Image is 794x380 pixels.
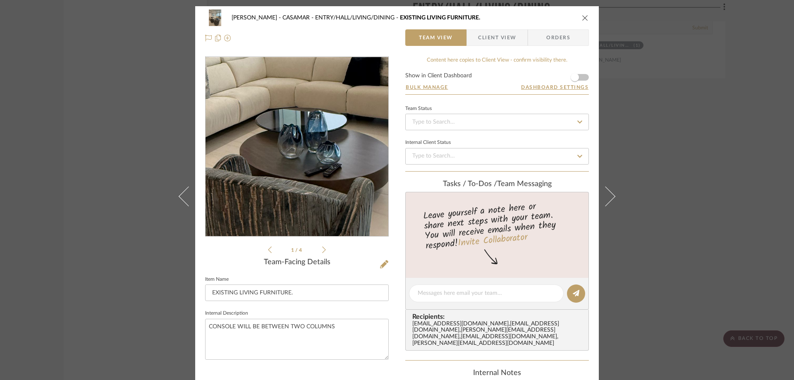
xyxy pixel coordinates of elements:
button: Dashboard Settings [521,84,589,91]
span: Orders [537,29,579,46]
span: ENTRY/HALL/LIVING/DINING [315,15,400,21]
img: 72bd8042-df40-4e92-b93f-d32f8e8528d6_436x436.jpg [230,57,364,237]
button: Bulk Manage [405,84,449,91]
span: EXISTING LIVING FURNITURE. [400,15,480,21]
div: Leave yourself a note here or share next steps with your team. You will receive emails when they ... [404,198,590,253]
label: Item Name [205,277,229,282]
a: Invite Collaborator [457,230,528,251]
div: team Messaging [405,180,589,189]
div: 0 [206,57,388,237]
div: Internal Client Status [405,141,451,145]
span: Team View [419,29,453,46]
span: 4 [299,248,303,253]
span: [PERSON_NAME] - CASAMAR [232,15,315,21]
span: Tasks / To-Dos / [443,180,497,188]
div: Internal Notes [405,369,589,378]
div: Team-Facing Details [205,258,389,267]
span: / [295,248,299,253]
input: Enter Item Name [205,284,389,301]
span: 1 [291,248,295,253]
input: Type to Search… [405,114,589,130]
label: Internal Description [205,311,248,315]
span: Client View [478,29,516,46]
div: Content here copies to Client View - confirm visibility there. [405,56,589,65]
input: Type to Search… [405,148,589,165]
img: 72bd8042-df40-4e92-b93f-d32f8e8528d6_48x40.jpg [205,10,225,26]
div: [EMAIL_ADDRESS][DOMAIN_NAME] , [EMAIL_ADDRESS][DOMAIN_NAME] , [PERSON_NAME][EMAIL_ADDRESS][DOMAIN... [412,321,585,347]
span: Recipients: [412,313,585,320]
div: Team Status [405,107,432,111]
button: close [581,14,589,22]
